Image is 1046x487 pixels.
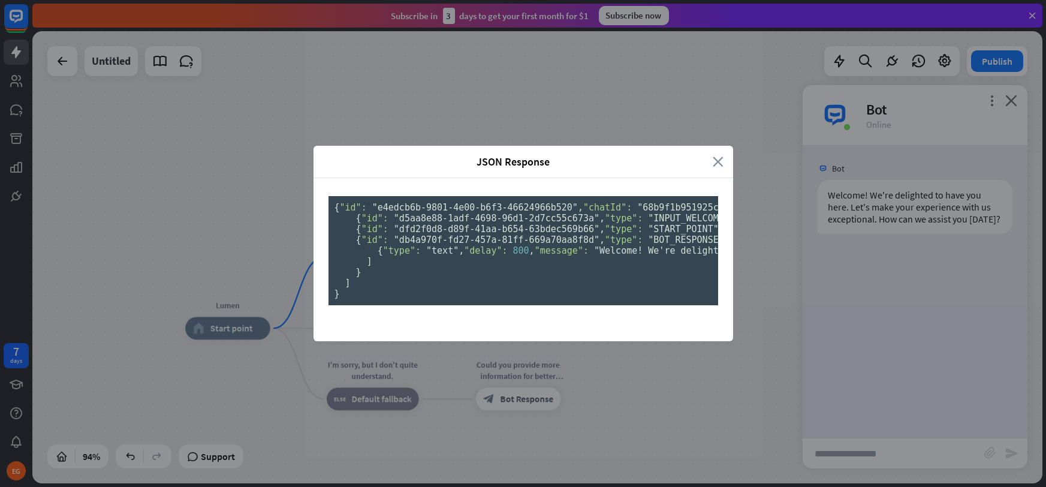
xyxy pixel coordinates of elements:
span: "id": [361,224,388,235]
span: "START_POINT" [648,224,718,235]
pre: { , , , , , , , {}, [ , ], [ { , }, { , }, { , , [ { , , } ] } ] } [328,196,718,305]
span: 800 [513,245,529,256]
span: "text" [426,245,459,256]
span: "BOT_RESPONSE" [648,235,724,245]
span: "d5aa8e88-1adf-4698-96d1-2d7cc55c673a" [394,213,599,224]
span: "delay": [464,245,507,256]
span: "chatId": [583,202,632,213]
span: "type": [605,213,643,224]
span: "68b9f1b951925c000720e0c3" [637,202,778,213]
span: "id": [361,235,388,245]
button: Open LiveChat chat widget [10,5,46,41]
span: JSON Response [322,155,704,169]
span: "message": [535,245,589,256]
span: "id": [340,202,367,213]
span: "id": [361,213,388,224]
span: "e4edcb6b-9801-4e00-b6f3-46624966b520" [372,202,578,213]
span: "dfd2f0d8-d89f-41aa-b654-63bdec569b66" [394,224,599,235]
span: "type": [605,224,643,235]
span: "type": [605,235,643,245]
span: "type": [383,245,421,256]
span: "db4a970f-fd27-457a-81ff-669a70aa8f8d" [394,235,599,245]
i: close [713,155,724,169]
span: "INPUT_WELCOME" [648,213,729,224]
